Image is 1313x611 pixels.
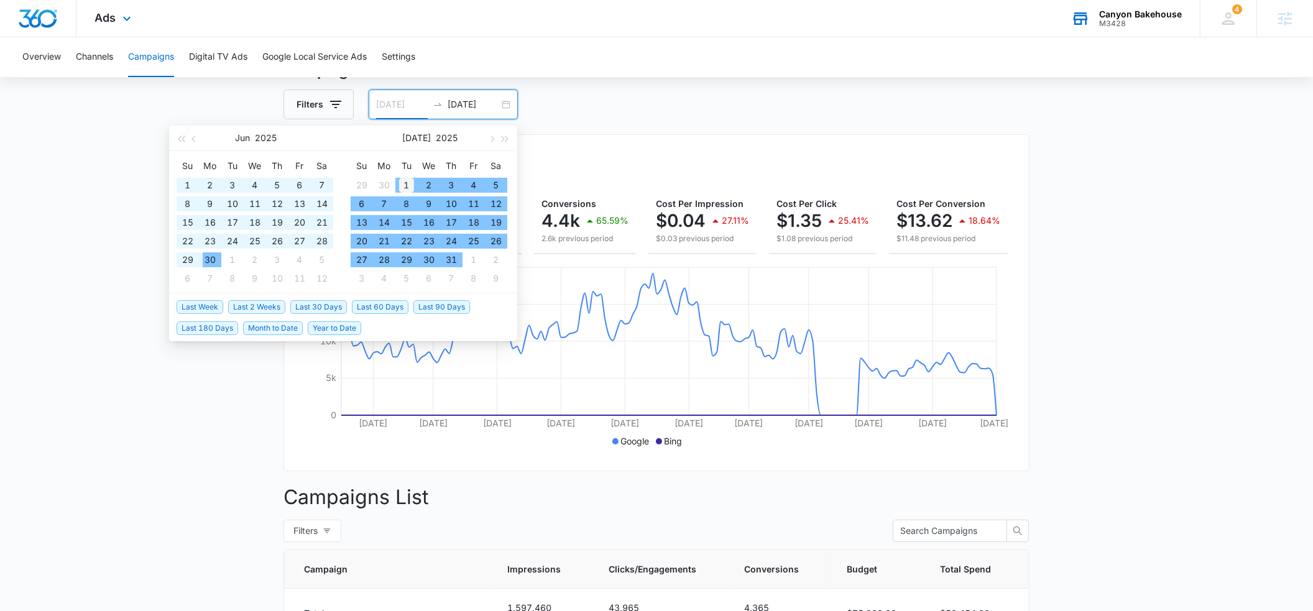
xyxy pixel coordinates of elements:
[266,213,288,232] td: 2025-06-19
[292,234,307,249] div: 27
[352,300,408,314] span: Last 60 Days
[351,195,373,213] td: 2025-07-06
[266,176,288,195] td: 2025-06-05
[373,213,395,232] td: 2025-07-14
[270,215,285,230] div: 19
[283,482,1030,512] p: Campaigns List
[444,271,459,286] div: 7
[288,195,311,213] td: 2025-06-13
[399,234,414,249] div: 22
[444,215,459,230] div: 17
[463,232,485,250] td: 2025-07-25
[444,252,459,267] div: 31
[320,336,336,346] tspan: 10k
[373,195,395,213] td: 2025-07-07
[351,269,373,288] td: 2025-08-03
[466,252,481,267] div: 1
[900,524,990,538] input: Search Campaigns
[485,269,507,288] td: 2025-08-09
[463,176,485,195] td: 2025-07-04
[292,178,307,193] div: 6
[466,234,481,249] div: 25
[199,213,221,232] td: 2025-06-16
[288,232,311,250] td: 2025-06-27
[225,215,240,230] div: 17
[326,372,336,383] tspan: 5k
[399,215,414,230] div: 15
[311,250,333,269] td: 2025-07-05
[203,234,218,249] div: 23
[656,198,744,209] span: Cost Per Impression
[256,126,277,150] button: 2025
[395,195,418,213] td: 2025-07-08
[418,269,440,288] td: 2025-08-06
[1232,4,1242,14] span: 4
[262,37,367,77] button: Google Local Service Ads
[266,250,288,269] td: 2025-07-03
[436,126,458,150] button: 2025
[609,563,696,576] span: Clicks/Engagements
[354,271,369,286] div: 3
[177,213,199,232] td: 2025-06-15
[377,271,392,286] div: 4
[419,418,448,428] tspan: [DATE]
[177,156,199,176] th: Su
[247,271,262,286] div: 9
[847,563,892,576] span: Budget
[247,196,262,211] div: 11
[221,195,244,213] td: 2025-06-10
[433,99,443,109] span: swap-right
[177,250,199,269] td: 2025-06-29
[180,234,195,249] div: 22
[440,250,463,269] td: 2025-07-31
[1232,4,1242,14] div: notifications count
[228,300,285,314] span: Last 2 Weeks
[354,178,369,193] div: 29
[422,234,436,249] div: 23
[290,300,347,314] span: Last 30 Days
[422,252,436,267] div: 30
[351,213,373,232] td: 2025-07-13
[776,233,869,244] p: $1.08 previous period
[395,250,418,269] td: 2025-07-29
[199,269,221,288] td: 2025-07-07
[247,215,262,230] div: 18
[656,211,706,231] p: $0.04
[292,252,307,267] div: 4
[377,215,392,230] div: 14
[896,233,1000,244] p: $11.48 previous period
[546,418,575,428] tspan: [DATE]
[244,213,266,232] td: 2025-06-18
[244,156,266,176] th: We
[266,195,288,213] td: 2025-06-12
[373,232,395,250] td: 2025-07-21
[95,11,116,24] span: Ads
[351,176,373,195] td: 2025-06-29
[203,271,218,286] div: 7
[440,232,463,250] td: 2025-07-24
[463,213,485,232] td: 2025-07-18
[466,178,481,193] div: 4
[541,211,580,231] p: 4.4k
[485,250,507,269] td: 2025-08-02
[180,252,195,267] div: 29
[203,252,218,267] div: 30
[918,418,947,428] tspan: [DATE]
[485,232,507,250] td: 2025-07-26
[180,196,195,211] div: 8
[444,234,459,249] div: 24
[735,418,763,428] tspan: [DATE]
[507,563,561,576] span: Impressions
[266,269,288,288] td: 2025-07-10
[22,37,61,77] button: Overview
[433,99,443,109] span: to
[354,215,369,230] div: 13
[463,269,485,288] td: 2025-08-08
[422,196,436,211] div: 9
[376,98,428,111] input: Start date
[221,269,244,288] td: 2025-07-08
[440,269,463,288] td: 2025-08-07
[244,250,266,269] td: 2025-07-02
[283,90,354,119] button: Filters
[485,195,507,213] td: 2025-07-12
